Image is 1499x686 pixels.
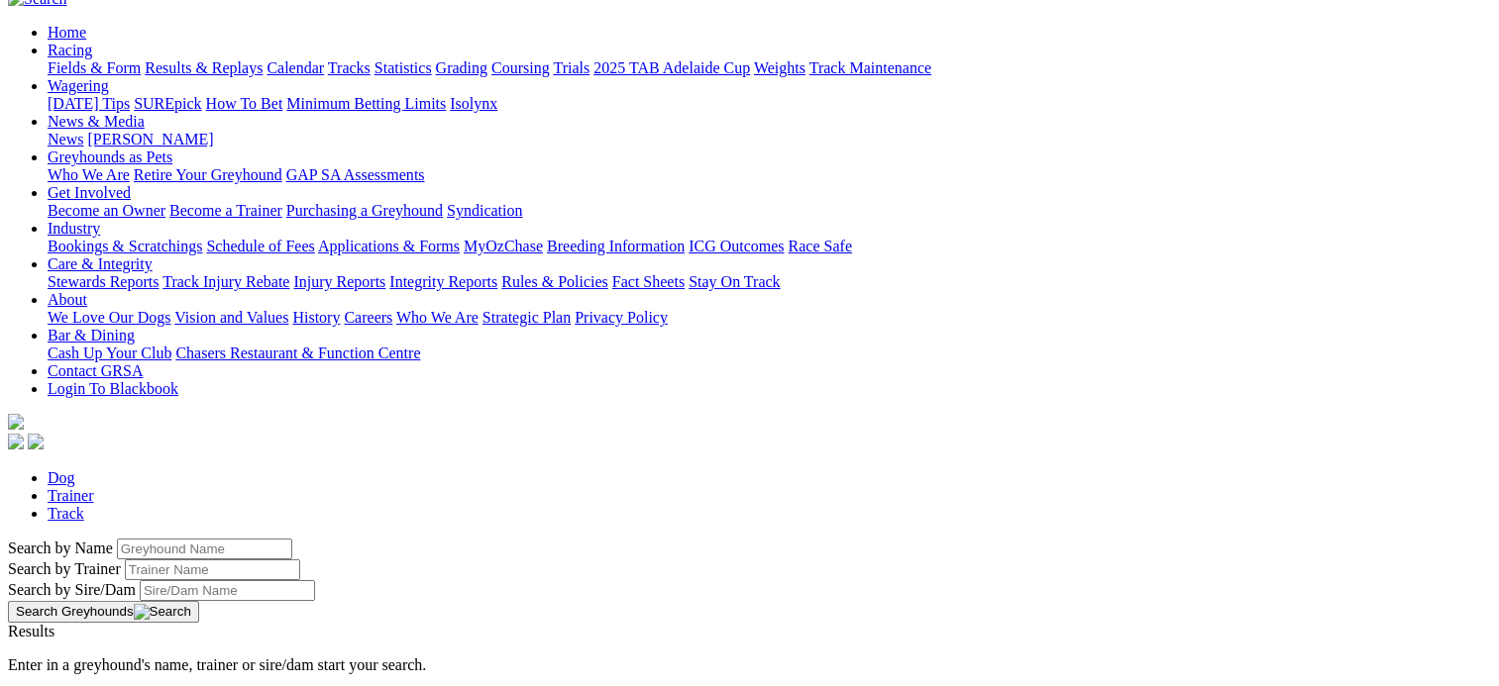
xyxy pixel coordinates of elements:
[125,559,300,580] input: Search by Trainer name
[48,273,1491,291] div: Care & Integrity
[8,581,136,598] label: Search by Sire/Dam
[344,309,392,326] a: Careers
[8,601,199,623] button: Search Greyhounds
[464,238,543,254] a: MyOzChase
[292,309,340,326] a: History
[48,202,1491,220] div: Get Involved
[286,202,443,219] a: Purchasing a Greyhound
[48,220,100,237] a: Industry
[174,309,288,326] a: Vision and Values
[206,238,314,254] a: Schedule of Fees
[48,255,153,272] a: Care & Integrity
[48,24,86,41] a: Home
[48,113,145,130] a: News & Media
[450,95,497,112] a: Isolynx
[117,539,292,559] input: Search by Greyhound name
[547,238,685,254] a: Breeding Information
[809,59,931,76] a: Track Maintenance
[553,59,589,76] a: Trials
[689,238,784,254] a: ICG Outcomes
[575,309,668,326] a: Privacy Policy
[48,184,131,201] a: Get Involved
[8,414,24,430] img: logo-grsa-white.png
[48,309,170,326] a: We Love Our Dogs
[48,148,172,165] a: Greyhounds as Pets
[48,166,1491,184] div: Greyhounds as Pets
[267,59,324,76] a: Calendar
[48,95,130,112] a: [DATE] Tips
[48,238,1491,255] div: Industry
[48,344,171,361] a: Cash Up Your Club
[389,273,497,290] a: Integrity Reports
[286,95,446,112] a: Minimum Betting Limits
[48,469,75,486] a: Dog
[491,59,550,76] a: Coursing
[501,273,608,290] a: Rules & Policies
[48,291,87,308] a: About
[48,59,1491,77] div: Racing
[8,539,113,556] label: Search by Name
[754,59,805,76] a: Weights
[206,95,283,112] a: How To Bet
[328,59,371,76] a: Tracks
[48,327,135,343] a: Bar & Dining
[48,202,165,219] a: Become an Owner
[48,487,94,504] a: Trainer
[145,59,263,76] a: Results & Replays
[293,273,385,290] a: Injury Reports
[134,604,191,620] img: Search
[8,623,1491,640] div: Results
[482,309,571,326] a: Strategic Plan
[48,309,1491,327] div: About
[447,202,522,219] a: Syndication
[286,166,425,183] a: GAP SA Assessments
[48,273,159,290] a: Stewards Reports
[8,434,24,449] img: facebook.svg
[48,505,84,522] a: Track
[169,202,282,219] a: Become a Trainer
[48,344,1491,362] div: Bar & Dining
[48,380,178,397] a: Login To Blackbook
[134,95,201,112] a: SUREpick
[8,560,121,577] label: Search by Trainer
[48,166,130,183] a: Who We Are
[48,95,1491,113] div: Wagering
[48,42,92,58] a: Racing
[48,131,83,147] a: News
[140,580,315,601] input: Search by Sire/Dam name
[87,131,213,147] a: [PERSON_NAME]
[48,238,202,254] a: Bookings & Scratchings
[788,238,851,254] a: Race Safe
[8,656,1491,674] p: Enter in a greyhound's name, trainer or sire/dam start your search.
[48,77,109,94] a: Wagering
[48,362,143,379] a: Contact GRSA
[375,59,432,76] a: Statistics
[28,434,44,449] img: twitter.svg
[134,166,282,183] a: Retire Your Greyhound
[396,309,479,326] a: Who We Are
[689,273,780,290] a: Stay On Track
[436,59,487,76] a: Grading
[593,59,750,76] a: 2025 TAB Adelaide Cup
[318,238,460,254] a: Applications & Forms
[162,273,289,290] a: Track Injury Rebate
[175,344,420,361] a: Chasers Restaurant & Function Centre
[612,273,685,290] a: Fact Sheets
[48,59,141,76] a: Fields & Form
[48,131,1491,148] div: News & Media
